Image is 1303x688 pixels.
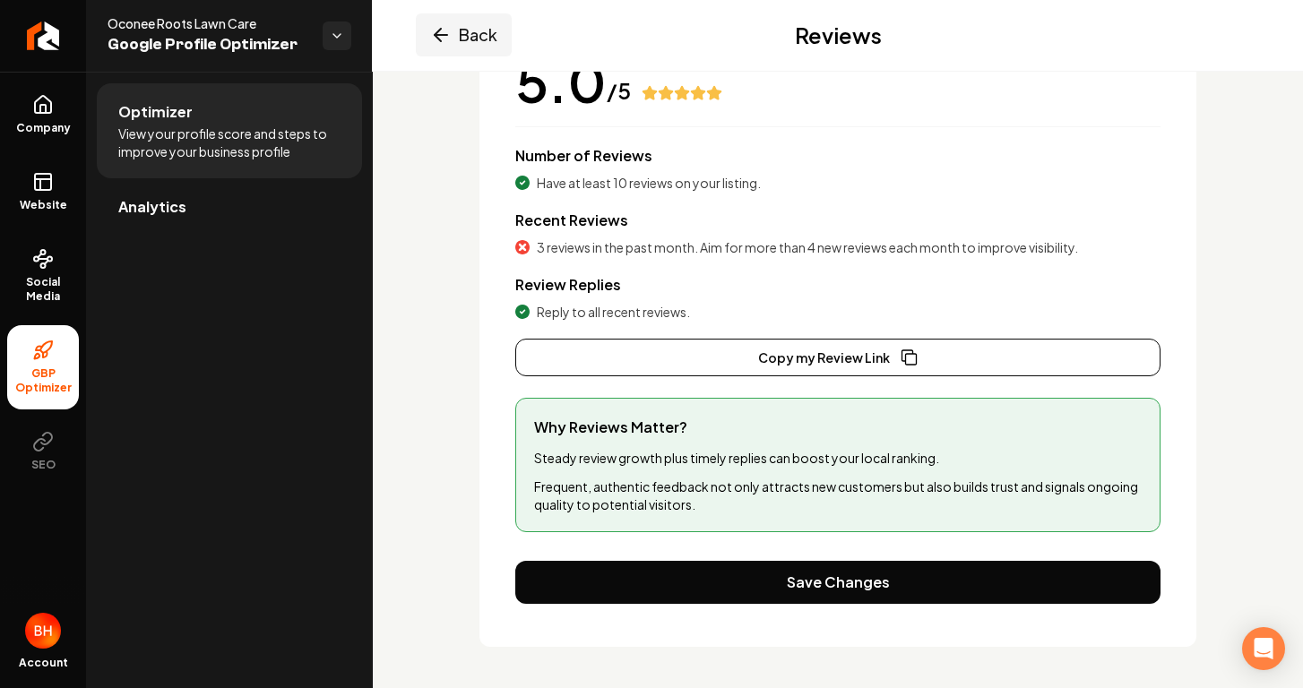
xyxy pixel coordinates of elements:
button: SEO [7,417,79,486]
p: Frequent, authentic feedback not only attracts new customers but also builds trust and signals on... [534,477,1142,513]
h2: Reviews [795,21,882,49]
button: Copy my Review Link [515,339,1161,376]
div: 5.0 [515,55,607,108]
span: Social Media [7,275,79,304]
img: Rebolt Logo [27,21,60,50]
a: Social Media [7,234,79,318]
span: SEO [24,458,63,472]
span: Account [19,656,68,670]
span: Website [13,198,74,212]
span: 3 reviews in the past month. Aim for more than 4 new reviews each month to improve visibility. [537,238,1078,256]
span: Analytics [118,196,186,218]
a: Analytics [97,178,362,236]
span: Google Profile Optimizer [108,32,308,57]
span: View your profile score and steps to improve your business profile [118,125,341,160]
span: GBP Optimizer [7,366,79,395]
div: Open Intercom Messenger [1242,627,1285,670]
span: Optimizer [118,101,193,123]
button: Save Changes [515,561,1161,604]
span: Company [9,121,78,135]
span: Number of Reviews [515,146,652,165]
a: Website [7,157,79,227]
span: Have at least 10 reviews on your listing. [537,174,761,192]
button: Open user button [25,613,61,649]
a: Company [7,80,79,150]
span: Reply to all recent reviews. [537,303,690,321]
p: Steady review growth plus timely replies can boost your local ranking. [534,449,1142,467]
span: Recent Reviews [515,211,628,229]
button: Back [416,13,512,56]
span: Why Reviews Matter? [534,417,1142,438]
span: Review Replies [515,275,621,294]
span: Oconee Roots Lawn Care [108,14,308,32]
div: /5 [607,76,631,105]
img: Brady Hopkins [25,613,61,649]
